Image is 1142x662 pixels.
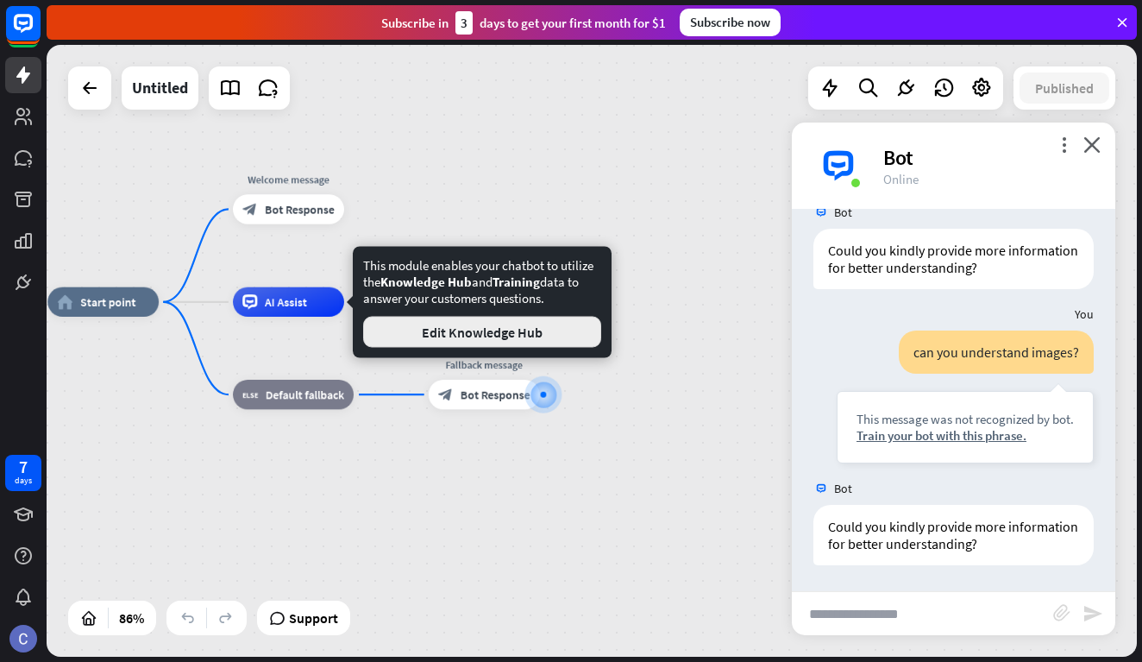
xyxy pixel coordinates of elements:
[381,11,666,35] div: Subscribe in days to get your first month for $1
[493,274,540,290] span: Training
[1056,136,1072,153] i: more_vert
[15,475,32,487] div: days
[114,604,149,632] div: 86%
[265,202,335,217] span: Bot Response
[19,459,28,475] div: 7
[461,388,530,402] span: Bot Response
[834,481,852,496] span: Bot
[856,411,1074,427] div: This message was not recognized by bot.
[363,317,601,348] button: Edit Knowledge Hub
[455,11,473,35] div: 3
[289,604,338,632] span: Support
[5,455,41,491] a: 7 days
[222,172,355,186] div: Welcome message
[680,9,781,36] div: Subscribe now
[1053,604,1070,621] i: block_attachment
[438,388,453,402] i: block_bot_response
[813,229,1094,289] div: Could you kindly provide more information for better understanding?
[242,388,258,402] i: block_fallback
[1083,136,1101,153] i: close
[1075,306,1094,322] span: You
[14,7,66,59] button: Open LiveChat chat widget
[856,427,1074,444] div: Train your bot with this phrase.
[813,505,1094,565] div: Could you kindly provide more information for better understanding?
[1020,73,1109,104] button: Published
[380,274,472,290] span: Knowledge Hub
[242,202,257,217] i: block_bot_response
[899,331,1094,374] div: can you understand images?
[265,294,307,309] span: AI Assist
[132,66,188,110] div: Untitled
[883,144,1095,171] div: Bot
[57,294,72,309] i: home_2
[266,388,344,402] span: Default fallback
[834,205,852,220] span: Bot
[417,357,551,372] div: Fallback message
[1082,603,1103,624] i: send
[363,257,601,348] div: This module enables your chatbot to utilize the and data to answer your customers questions.
[80,294,135,309] span: Start point
[883,171,1095,187] div: Online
